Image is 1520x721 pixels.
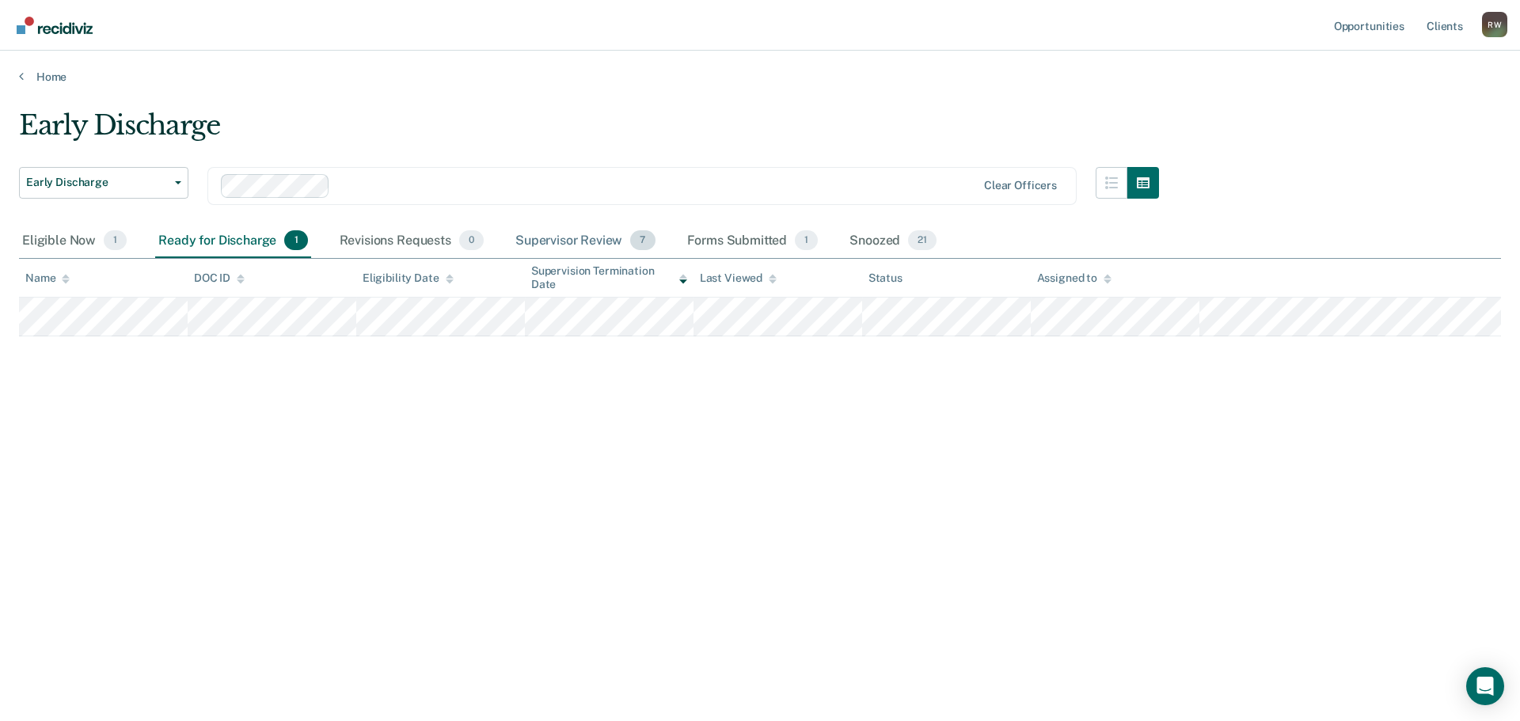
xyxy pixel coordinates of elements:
span: 1 [104,230,127,251]
a: Home [19,70,1501,84]
div: Eligibility Date [363,271,454,285]
div: Supervisor Review7 [512,224,659,259]
button: Profile dropdown button [1482,12,1507,37]
span: Early Discharge [26,176,169,189]
span: 1 [284,230,307,251]
span: 7 [630,230,655,251]
div: Last Viewed [700,271,777,285]
div: Status [868,271,902,285]
div: Open Intercom Messenger [1466,667,1504,705]
div: Ready for Discharge1 [155,224,310,259]
div: DOC ID [194,271,245,285]
div: Eligible Now1 [19,224,130,259]
div: Revisions Requests0 [336,224,487,259]
div: Clear officers [984,179,1057,192]
div: Name [25,271,70,285]
span: 21 [908,230,937,251]
div: Forms Submitted1 [684,224,822,259]
div: Supervision Termination Date [531,264,687,291]
img: Recidiviz [17,17,93,34]
div: Assigned to [1037,271,1111,285]
span: 1 [795,230,818,251]
span: 0 [459,230,484,251]
div: Snoozed21 [846,224,940,259]
div: Early Discharge [19,109,1159,154]
button: Early Discharge [19,167,188,199]
div: R W [1482,12,1507,37]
